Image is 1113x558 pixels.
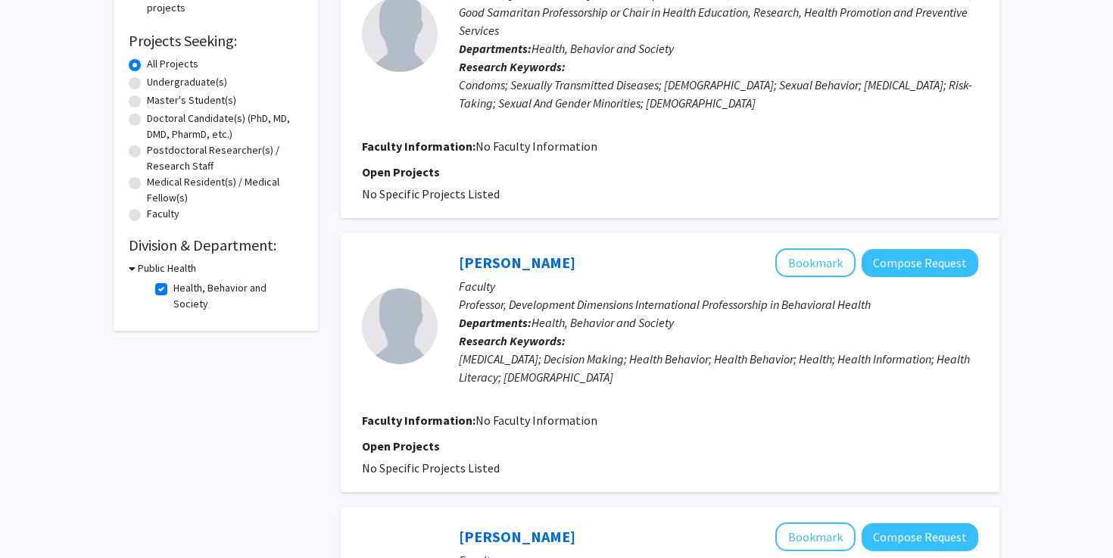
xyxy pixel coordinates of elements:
[459,277,978,295] p: Faculty
[459,41,532,56] b: Departments:
[138,260,196,276] h3: Public Health
[459,315,532,330] b: Departments:
[362,163,978,181] p: Open Projects
[129,236,303,254] h2: Division & Department:
[147,92,236,108] label: Master's Student(s)
[362,413,475,428] b: Faculty Information:
[362,437,978,455] p: Open Projects
[362,139,475,154] b: Faculty Information:
[775,248,856,277] button: Add Marc Kiviniemi to Bookmarks
[147,206,179,222] label: Faculty
[459,253,575,272] a: [PERSON_NAME]
[459,350,978,386] div: [MEDICAL_DATA]; Decision Making; Health Behavior; Health Behavior; Health; Health Information; He...
[532,315,674,330] span: Health, Behavior and Society
[459,59,566,74] b: Research Keywords:
[129,32,303,50] h2: Projects Seeking:
[532,41,674,56] span: Health, Behavior and Society
[459,333,566,348] b: Research Keywords:
[475,139,597,154] span: No Faculty Information
[475,413,597,428] span: No Faculty Information
[362,186,500,201] span: No Specific Projects Listed
[862,249,978,277] button: Compose Request to Marc Kiviniemi
[147,174,303,206] label: Medical Resident(s) / Medical Fellow(s)
[459,76,978,112] div: Condoms; Sexually Transmitted Diseases; [DEMOGRAPHIC_DATA]; Sexual Behavior; [MEDICAL_DATA]; Risk...
[11,490,64,547] iframe: Chat
[862,523,978,551] button: Compose Request to John Watkins
[459,527,575,546] a: [PERSON_NAME]
[147,142,303,174] label: Postdoctoral Researcher(s) / Research Staff
[173,280,299,312] label: Health, Behavior and Society
[147,56,198,72] label: All Projects
[459,295,978,313] p: Professor, Development Dimensions International Professorship in Behavioral Health
[147,111,303,142] label: Doctoral Candidate(s) (PhD, MD, DMD, PharmD, etc.)
[147,74,227,90] label: Undergraduate(s)
[362,460,500,475] span: No Specific Projects Listed
[775,522,856,551] button: Add John Watkins to Bookmarks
